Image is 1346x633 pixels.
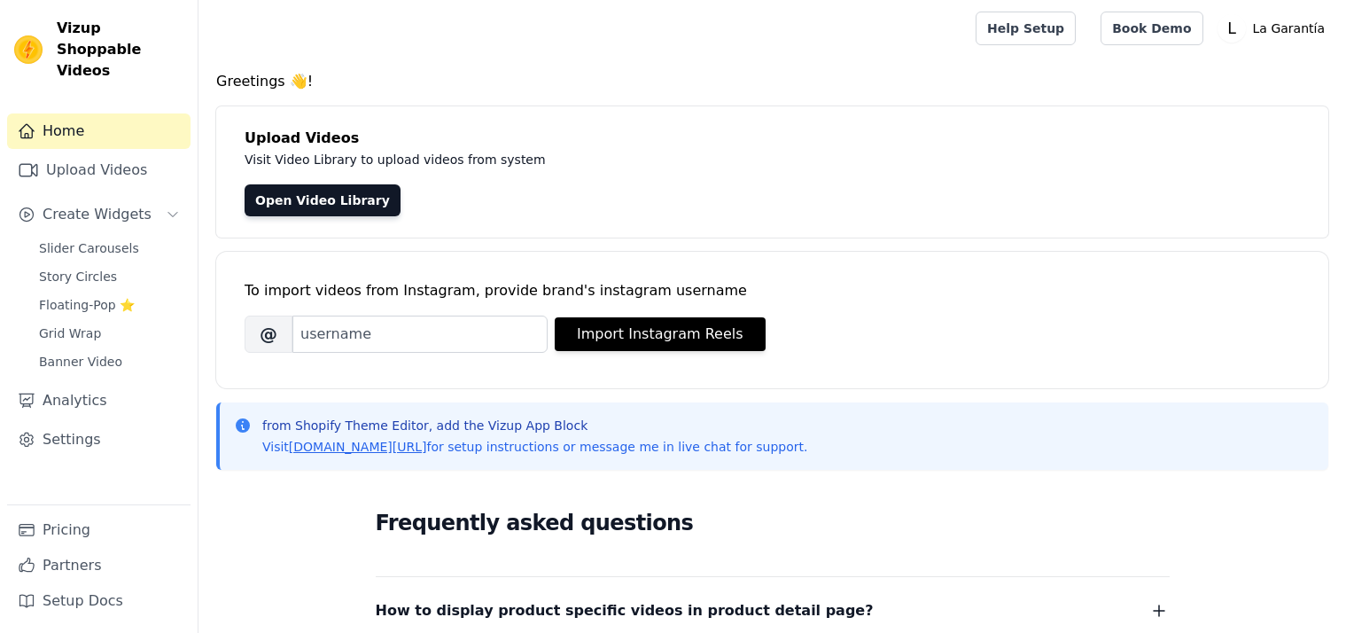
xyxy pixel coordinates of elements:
[7,383,191,418] a: Analytics
[245,184,401,216] a: Open Video Library
[39,268,117,285] span: Story Circles
[7,152,191,188] a: Upload Videos
[28,349,191,374] a: Banner Video
[376,598,1170,623] button: How to display product specific videos in product detail page?
[555,317,766,351] button: Import Instagram Reels
[28,321,191,346] a: Grid Wrap
[262,438,807,456] p: Visit for setup instructions or message me in live chat for support.
[289,440,427,454] a: [DOMAIN_NAME][URL]
[28,293,191,317] a: Floating-Pop ⭐
[7,512,191,548] a: Pricing
[376,505,1170,541] h2: Frequently asked questions
[39,353,122,371] span: Banner Video
[7,548,191,583] a: Partners
[1101,12,1202,45] a: Book Demo
[245,149,1039,170] p: Visit Video Library to upload videos from system
[245,280,1300,301] div: To import videos from Instagram, provide brand's instagram username
[7,113,191,149] a: Home
[1227,20,1236,37] text: L
[39,296,135,314] span: Floating-Pop ⭐
[245,128,1300,149] h4: Upload Videos
[7,197,191,232] button: Create Widgets
[216,71,1328,92] h4: Greetings 👋!
[376,598,874,623] span: How to display product specific videos in product detail page?
[28,236,191,261] a: Slider Carousels
[976,12,1076,45] a: Help Setup
[7,583,191,619] a: Setup Docs
[14,35,43,64] img: Vizup
[1246,12,1332,44] p: La Garantía
[1218,12,1332,44] button: L La Garantía
[39,239,139,257] span: Slider Carousels
[28,264,191,289] a: Story Circles
[43,204,152,225] span: Create Widgets
[39,324,101,342] span: Grid Wrap
[7,422,191,457] a: Settings
[262,417,807,434] p: from Shopify Theme Editor, add the Vizup App Block
[245,316,292,353] span: @
[57,18,183,82] span: Vizup Shoppable Videos
[292,316,548,353] input: username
